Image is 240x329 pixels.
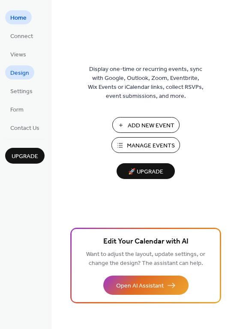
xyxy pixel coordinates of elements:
span: Settings [10,87,33,96]
span: Views [10,50,26,59]
span: Contact Us [10,124,39,133]
a: Design [5,65,34,79]
span: Upgrade [12,152,38,161]
a: Contact Us [5,120,45,135]
span: Want to adjust the layout, update settings, or change the design? The assistant can help. [86,249,205,269]
span: Edit Your Calendar with AI [103,236,189,248]
span: Design [10,69,29,78]
span: Add New Event [128,121,174,130]
a: Home [5,10,32,24]
a: Settings [5,84,38,98]
a: Views [5,47,31,61]
a: Form [5,102,29,116]
span: 🚀 Upgrade [122,166,170,178]
span: Display one-time or recurring events, sync with Google, Outlook, Zoom, Eventbrite, Wix Events or ... [88,65,204,101]
button: Add New Event [112,117,180,133]
span: Open AI Assistant [116,282,164,291]
button: Open AI Assistant [103,276,189,295]
a: Connect [5,29,38,43]
span: Connect [10,32,33,41]
button: 🚀 Upgrade [117,163,175,179]
span: Home [10,14,27,23]
span: Form [10,106,24,115]
span: Manage Events [127,141,175,150]
button: Upgrade [5,148,45,164]
button: Manage Events [111,137,180,153]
